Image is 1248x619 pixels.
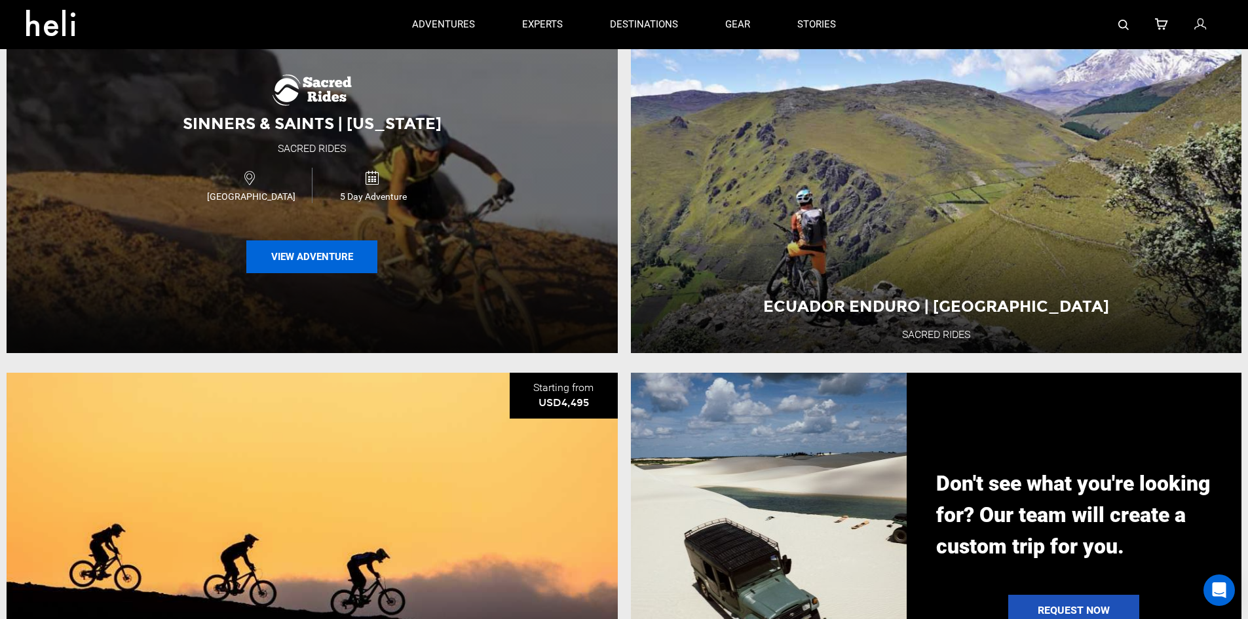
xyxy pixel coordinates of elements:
[936,468,1212,562] p: Don't see what you're looking for? Our team will create a custom trip for you.
[273,74,352,106] img: images
[190,190,312,203] span: [GEOGRAPHIC_DATA]
[312,190,434,203] span: 5 Day Adventure
[610,18,678,31] p: destinations
[246,240,377,273] button: View Adventure
[522,18,563,31] p: experts
[183,114,442,133] span: Sinners & Saints | [US_STATE]
[412,18,475,31] p: adventures
[278,141,346,157] div: Sacred Rides
[1118,20,1129,30] img: search-bar-icon.svg
[1203,574,1235,606] div: Open Intercom Messenger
